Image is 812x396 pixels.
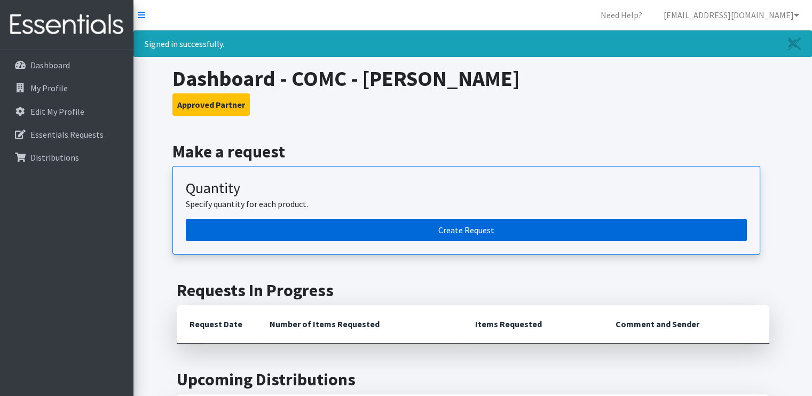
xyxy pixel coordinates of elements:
[30,152,79,163] p: Distributions
[186,179,747,197] h3: Quantity
[30,129,104,140] p: Essentials Requests
[186,197,747,210] p: Specify quantity for each product.
[4,124,129,145] a: Essentials Requests
[777,31,811,57] a: Close
[30,106,84,117] p: Edit My Profile
[4,54,129,76] a: Dashboard
[4,77,129,99] a: My Profile
[592,4,651,26] a: Need Help?
[172,141,773,162] h2: Make a request
[172,93,250,116] button: Approved Partner
[30,60,70,70] p: Dashboard
[133,30,812,57] div: Signed in successfully.
[30,83,68,93] p: My Profile
[462,305,603,344] th: Items Requested
[177,305,257,344] th: Request Date
[257,305,463,344] th: Number of Items Requested
[603,305,769,344] th: Comment and Sender
[655,4,808,26] a: [EMAIL_ADDRESS][DOMAIN_NAME]
[4,101,129,122] a: Edit My Profile
[172,66,773,91] h1: Dashboard - COMC - [PERSON_NAME]
[177,280,769,300] h2: Requests In Progress
[186,219,747,241] a: Create a request by quantity
[4,147,129,168] a: Distributions
[177,369,769,390] h2: Upcoming Distributions
[4,7,129,43] img: HumanEssentials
